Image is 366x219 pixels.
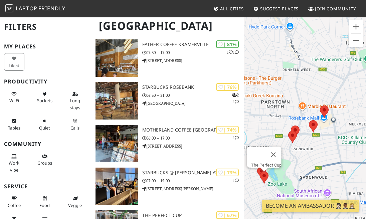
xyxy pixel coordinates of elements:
[142,127,244,133] h3: Motherland Coffee [GEOGRAPHIC_DATA]
[38,5,65,12] span: Friendly
[265,147,282,163] button: Fermer
[349,20,363,33] button: Zoom avant
[34,193,55,211] button: Food
[5,4,13,12] img: LaptopFriendly
[8,202,21,208] span: Coffee
[260,6,299,12] span: Suggest Places
[233,177,239,184] p: 1
[34,116,55,133] button: Quiet
[315,6,356,12] span: Join Community
[96,168,138,205] img: Starbucks @ Jan Smuts Ave
[142,42,244,47] h3: Father Coffee Kramerville
[4,43,87,50] h3: My Places
[68,202,82,208] span: Veggie
[142,186,244,192] p: [STREET_ADDRESS][PERSON_NAME]
[216,169,239,176] div: | 73%
[142,170,244,176] h3: Starbucks @ [PERSON_NAME] Ave
[220,6,244,12] span: All Cities
[70,97,80,110] span: Long stays
[349,34,363,47] button: Zoom arrière
[96,39,138,77] img: Father Coffee Kramerville
[96,125,138,162] img: Motherland Coffee Sturdee Avenue
[91,82,244,120] a: Starbucks Rosebank | 76% 21 Starbucks Rosebank 06:30 – 21:00 [GEOGRAPHIC_DATA]
[142,57,244,64] p: [STREET_ADDRESS]
[4,17,87,37] h2: Filters
[94,17,243,35] h1: [GEOGRAPHIC_DATA]
[227,49,239,55] p: 1 1
[16,5,37,12] span: Laptop
[142,49,244,56] p: 07:30 – 17:00
[4,151,24,175] button: Work vibe
[216,211,239,219] div: | 67%
[142,213,244,218] h3: The Perfect Cup
[142,100,244,106] p: [GEOGRAPHIC_DATA]
[9,97,19,103] span: Stable Wi-Fi
[216,83,239,91] div: | 76%
[232,92,239,104] p: 2 1
[9,160,19,173] span: People working
[4,116,24,133] button: Tables
[70,125,79,131] span: Video/audio calls
[65,88,85,113] button: Long stays
[37,97,52,103] span: Power sockets
[233,135,239,141] p: 1
[4,141,87,147] h3: Community
[5,3,65,15] a: LaptopFriendly LaptopFriendly
[216,40,239,48] div: | 81%
[251,163,282,168] a: The Perfect Cup
[91,125,244,162] a: Motherland Coffee Sturdee Avenue | 74% 1 Motherland Coffee [GEOGRAPHIC_DATA] 06:00 – 17:00 [STREE...
[65,116,85,133] button: Calls
[39,202,50,208] span: Food
[39,125,50,131] span: Quiet
[8,125,20,131] span: Work-friendly tables
[142,84,244,90] h3: Starbucks Rosebank
[142,135,244,141] p: 06:00 – 17:00
[142,178,244,184] p: 07:00 – 19:00
[4,183,87,190] h3: Service
[96,82,138,120] img: Starbucks Rosebank
[251,3,302,15] a: Suggest Places
[142,143,244,149] p: [STREET_ADDRESS]
[91,39,244,77] a: Father Coffee Kramerville | 81% 11 Father Coffee Kramerville 07:30 – 17:00 [STREET_ADDRESS]
[91,168,244,205] a: Starbucks @ Jan Smuts Ave | 73% 1 Starbucks @ [PERSON_NAME] Ave 07:00 – 19:00 [STREET_ADDRESS][PE...
[142,92,244,98] p: 06:30 – 21:00
[34,88,55,106] button: Sockets
[34,151,55,169] button: Groups
[211,3,246,15] a: All Cities
[65,193,85,211] button: Veggie
[4,78,87,85] h3: Productivity
[216,126,239,134] div: | 74%
[306,3,359,15] a: Join Community
[4,193,24,211] button: Coffee
[4,88,24,106] button: Wi-Fi
[37,160,52,166] span: Group tables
